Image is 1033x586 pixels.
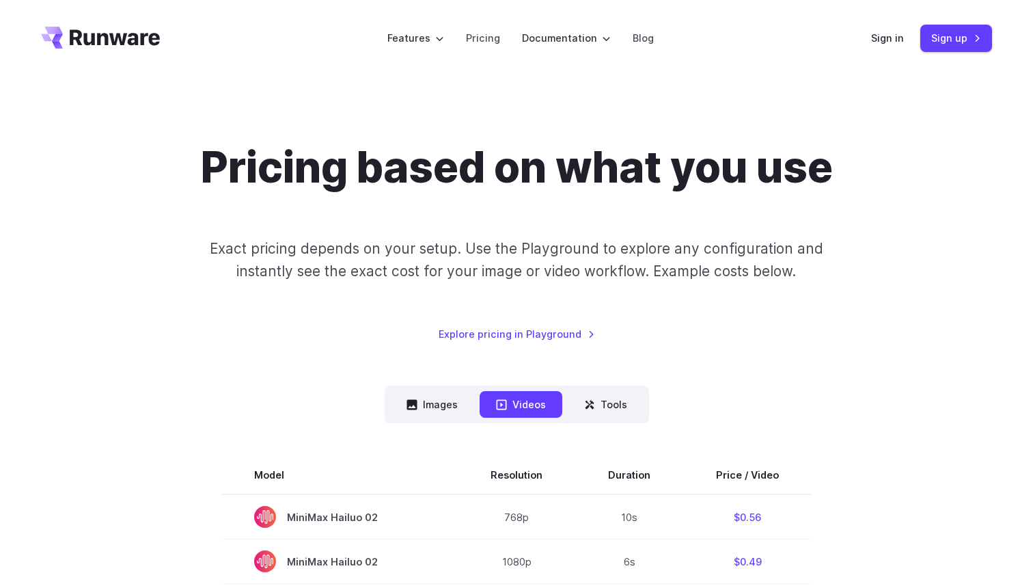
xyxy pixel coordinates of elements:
th: Model [221,456,458,494]
a: Sign up [920,25,992,51]
th: Duration [575,456,683,494]
button: Tools [568,391,644,418]
span: MiniMax Hailuo 02 [254,506,425,528]
td: 768p [458,494,575,540]
p: Exact pricing depends on your setup. Use the Playground to explore any configuration and instantl... [184,237,849,283]
label: Documentation [522,30,611,46]
span: MiniMax Hailuo 02 [254,550,425,572]
label: Features [387,30,444,46]
th: Price / Video [683,456,812,494]
td: 10s [575,494,683,540]
h1: Pricing based on what you use [201,142,833,194]
button: Images [390,391,474,418]
a: Pricing [466,30,500,46]
a: Explore pricing in Playground [439,326,595,342]
th: Resolution [458,456,575,494]
a: Blog [633,30,654,46]
td: $0.49 [683,540,812,584]
td: $0.56 [683,494,812,540]
button: Videos [480,391,562,418]
a: Go to / [41,27,160,49]
td: 1080p [458,540,575,584]
td: 6s [575,540,683,584]
a: Sign in [871,30,904,46]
